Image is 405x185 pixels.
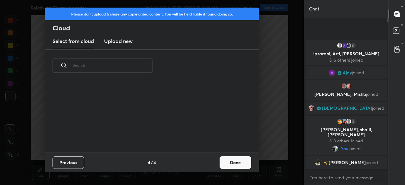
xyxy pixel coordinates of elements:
[309,51,383,56] p: Ipsarani, Arti, [PERSON_NAME]
[309,58,383,63] p: & 6 others joined
[304,0,324,17] p: Chat
[346,83,352,89] img: 0801a2debdfb49dd972029c64d2b8f0c.jpg
[45,8,259,20] div: Please don't upload & share any copyrighted content. You will be held liable if found doing so.
[148,159,150,166] h4: 4
[153,159,156,166] h4: 4
[366,160,378,165] span: joined
[304,39,389,170] div: grid
[329,70,335,76] img: 105b2be6af41455bad7561f1c82e7372.jpg
[341,118,347,125] img: 6ad17309d0604867b92520b496308256.jpg
[372,106,384,111] span: joined
[53,156,84,169] button: Previous
[324,161,327,165] img: no-rating-badge.077c3623.svg
[401,40,403,45] p: G
[341,42,347,49] img: 3
[317,107,321,110] img: Learner_Badge_champion_ad955741a3.svg
[341,83,347,89] img: 1610fb4382b04280bb1c9d70fe77b760.jpg
[309,127,383,137] p: [PERSON_NAME], shaili, [PERSON_NAME]
[346,118,352,125] img: default.png
[308,105,315,111] img: 92315ffd1292449787063ab9352de92e.jpg
[337,42,343,49] img: default.png
[341,146,348,151] span: You
[350,42,356,49] div: 6
[401,5,403,10] p: T
[350,118,356,125] div: 3
[401,23,403,28] p: D
[346,42,352,49] img: 72966341e04549adb53c159461cca4ee.43382950_3
[332,145,338,152] img: 1c77a709700e4161a58d8af47c821b1c.jpg
[366,91,378,97] span: joined
[329,160,366,165] span: [PERSON_NAME]
[322,106,372,111] span: [DEMOGRAPHIC_DATA]
[338,71,341,75] img: Learner_Badge_champion_ad955741a3.svg
[352,70,364,75] span: joined
[337,118,343,125] img: b44cdd8574c646389e5cca852e297e42.55546329_3
[53,37,94,45] h3: Select from cloud
[220,156,251,169] button: Done
[309,92,383,97] p: [PERSON_NAME], Mishti
[343,70,352,75] span: Ajay
[104,37,133,45] h3: Upload new
[73,52,153,79] input: Search
[309,139,383,144] p: & 3 others joined
[348,146,361,151] span: joined
[151,159,153,166] h4: /
[45,80,251,152] div: grid
[53,24,259,32] h2: Cloud
[315,159,321,166] img: 311089d746334a019efc183edf495475.jpg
